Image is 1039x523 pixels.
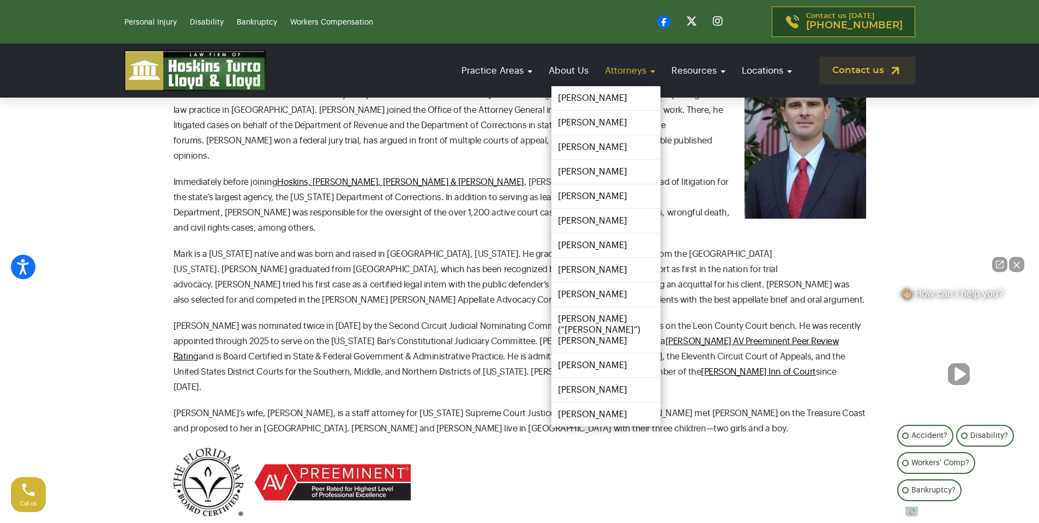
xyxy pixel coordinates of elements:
[173,406,866,436] p: [PERSON_NAME]’s wife, [PERSON_NAME], is a staff attorney for [US_STATE] Supreme Court Justice [PE...
[173,175,866,236] p: Immediately before joining , [PERSON_NAME] served as the head of litigation for the state’s large...
[948,363,970,385] button: Unmute video
[551,233,660,257] a: [PERSON_NAME]
[551,402,660,426] a: [PERSON_NAME]
[1009,257,1024,272] button: Close Intaker Chat Widget
[190,19,224,26] a: Disability
[551,184,660,208] a: [PERSON_NAME]
[744,57,866,219] img: Mark Urban
[456,55,538,86] a: Practice Areas
[551,86,660,110] a: [PERSON_NAME]
[251,461,415,503] img: Preeminent Logo
[905,507,918,516] a: Open intaker chat
[992,257,1007,272] a: Open direct chat
[736,55,797,86] a: Locations
[911,484,956,497] p: Bankruptcy?
[543,55,594,86] a: About Us
[173,318,866,395] p: [PERSON_NAME] was nominated twice in [DATE] by the Second Circuit Judicial Nominating Commission ...
[277,178,524,187] a: Hoskins, [PERSON_NAME], [PERSON_NAME] & [PERSON_NAME]
[911,456,969,470] p: Workers' Comp?
[551,111,660,135] a: [PERSON_NAME]
[173,247,866,308] p: Mark is a [US_STATE] native and was born and raised in [GEOGRAPHIC_DATA], [US_STATE]. He graduate...
[894,287,1023,305] div: 👋🏼 How can I help you?
[701,368,816,376] a: [PERSON_NAME] Inn of Court
[970,429,1008,442] p: Disability?
[551,378,660,402] a: [PERSON_NAME]
[551,258,660,282] a: [PERSON_NAME]
[173,447,243,517] img: Florida Bar Board Certified
[551,282,660,306] a: [PERSON_NAME]
[911,429,947,442] p: Accident?
[551,307,660,353] a: [PERSON_NAME] (“[PERSON_NAME]”) [PERSON_NAME]
[819,57,915,85] a: Contact us
[551,160,660,184] a: [PERSON_NAME]
[237,19,277,26] a: Bankruptcy
[772,7,915,37] a: Contact us [DATE][PHONE_NUMBER]
[173,57,866,164] p: Attorney [PERSON_NAME] is board certified in State and Federal Government and Administrative Prac...
[20,501,37,507] span: Call us
[124,19,177,26] a: Personal Injury
[124,50,266,91] img: logo
[551,135,660,159] a: [PERSON_NAME]
[551,209,660,233] a: [PERSON_NAME]
[290,19,373,26] a: Workers Compensation
[551,353,660,377] a: [PERSON_NAME]
[806,20,903,31] span: [PHONE_NUMBER]
[599,55,660,86] a: Attorneys
[806,13,903,31] p: Contact us [DATE]
[666,55,731,86] a: Resources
